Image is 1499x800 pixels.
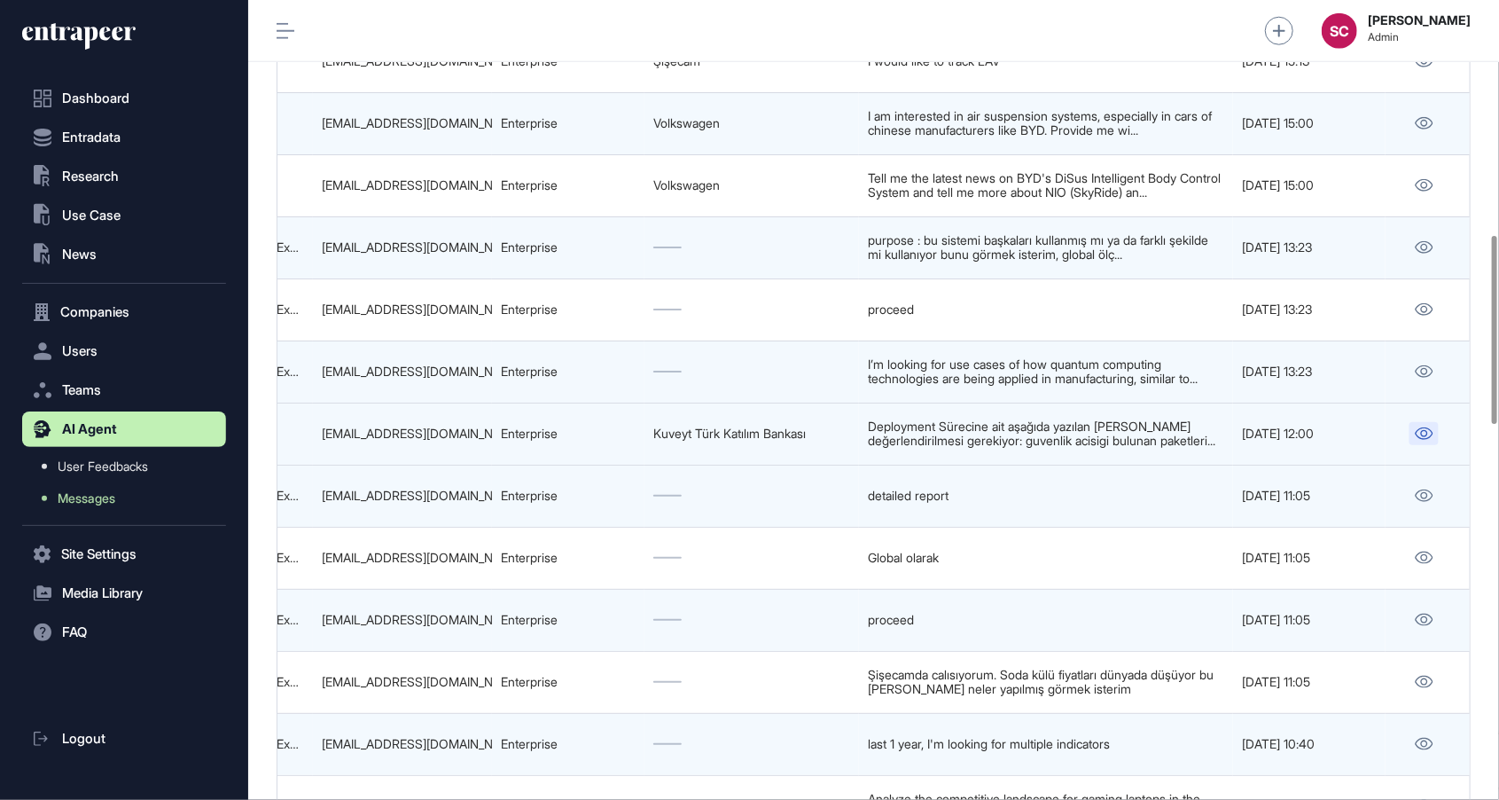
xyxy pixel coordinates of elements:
[868,357,1224,387] div: I’m looking for use cases of how quantum computing technologies are being applied in manufacturin...
[322,675,483,689] div: [EMAIL_ADDRESS][DOMAIN_NAME]
[1242,240,1377,255] div: [DATE] 13:23
[501,302,636,317] div: Enterprise
[62,344,98,358] span: Users
[868,109,1224,138] div: I am interested in air suspension systems, especially in cars of chinese manufacturers like BYD. ...
[1242,737,1377,751] div: [DATE] 10:40
[653,177,720,192] a: Volkswagen
[58,491,115,506] span: Messages
[322,365,483,379] div: [EMAIL_ADDRESS][DOMAIN_NAME]
[501,116,636,130] div: Enterprise
[61,547,137,561] span: Site Settings
[501,737,636,751] div: Enterprise
[868,302,1224,317] div: proceed
[62,91,129,106] span: Dashboard
[1242,613,1377,627] div: [DATE] 11:05
[22,373,226,408] button: Teams
[1242,489,1377,503] div: [DATE] 11:05
[1242,365,1377,379] div: [DATE] 13:23
[322,427,483,441] div: [EMAIL_ADDRESS][DOMAIN_NAME]
[62,586,143,600] span: Media Library
[322,551,483,565] div: [EMAIL_ADDRESS][DOMAIN_NAME]
[62,383,101,397] span: Teams
[501,613,636,627] div: Enterprise
[868,668,1224,697] div: Şişecamda calısıyorum. Soda külü fiyatları dünyada düşüyor bu [PERSON_NAME] neler yapılmış görmek...
[653,426,806,441] a: Kuveyt Türk Katılım Bankası
[31,482,226,514] a: Messages
[501,489,636,503] div: Enterprise
[62,208,121,223] span: Use Case
[501,365,636,379] div: Enterprise
[1368,13,1471,27] strong: [PERSON_NAME]
[1242,302,1377,317] div: [DATE] 13:23
[58,459,148,474] span: User Feedbacks
[62,625,87,639] span: FAQ
[22,294,226,330] button: Companies
[1242,178,1377,192] div: [DATE] 15:00
[501,178,636,192] div: Enterprise
[1322,13,1357,49] button: SC
[31,451,226,482] a: User Feedbacks
[868,613,1224,627] div: proceed
[22,237,226,272] button: News
[322,116,483,130] div: [EMAIL_ADDRESS][DOMAIN_NAME]
[1242,551,1377,565] div: [DATE] 11:05
[1368,31,1471,43] span: Admin
[62,732,105,746] span: Logout
[501,675,636,689] div: Enterprise
[22,159,226,194] button: Research
[22,576,226,611] button: Media Library
[868,551,1224,565] div: Global olarak
[322,737,483,751] div: [EMAIL_ADDRESS][DOMAIN_NAME]
[22,333,226,369] button: Users
[868,233,1224,263] div: purpose : bu sistemi başkaları kullanmış mı ya da farklı şekilde mi kullanıyor bunu görmek isteri...
[22,120,226,155] button: Entradata
[322,178,483,192] div: [EMAIL_ADDRESS][DOMAIN_NAME]
[22,615,226,650] button: FAQ
[501,551,636,565] div: Enterprise
[22,721,226,757] a: Logout
[62,169,119,184] span: Research
[322,302,483,317] div: [EMAIL_ADDRESS][DOMAIN_NAME]
[1242,675,1377,689] div: [DATE] 11:05
[62,247,97,262] span: News
[60,305,129,319] span: Companies
[868,171,1224,200] div: Tell me the latest news on BYD's DiSus Intelligent Body Control System and tell me more about NIO...
[1242,427,1377,441] div: [DATE] 12:00
[22,81,226,116] a: Dashboard
[1242,116,1377,130] div: [DATE] 15:00
[868,489,1224,503] div: detailed report
[653,115,720,130] a: Volkswagen
[868,420,1224,449] div: Deployment Sürecine ait aşağıda yazılan [PERSON_NAME] değerlendirilmesi gerekiyor: guvenlik acisi...
[22,198,226,233] button: Use Case
[322,240,483,255] div: [EMAIL_ADDRESS][DOMAIN_NAME]
[62,422,117,436] span: AI Agent
[62,130,121,145] span: Entradata
[322,613,483,627] div: [EMAIL_ADDRESS][DOMAIN_NAME]
[22,412,226,447] button: AI Agent
[22,537,226,572] button: Site Settings
[501,240,636,255] div: Enterprise
[868,737,1224,751] div: last 1 year, I'm looking for multiple indicators
[501,427,636,441] div: Enterprise
[322,489,483,503] div: [EMAIL_ADDRESS][DOMAIN_NAME]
